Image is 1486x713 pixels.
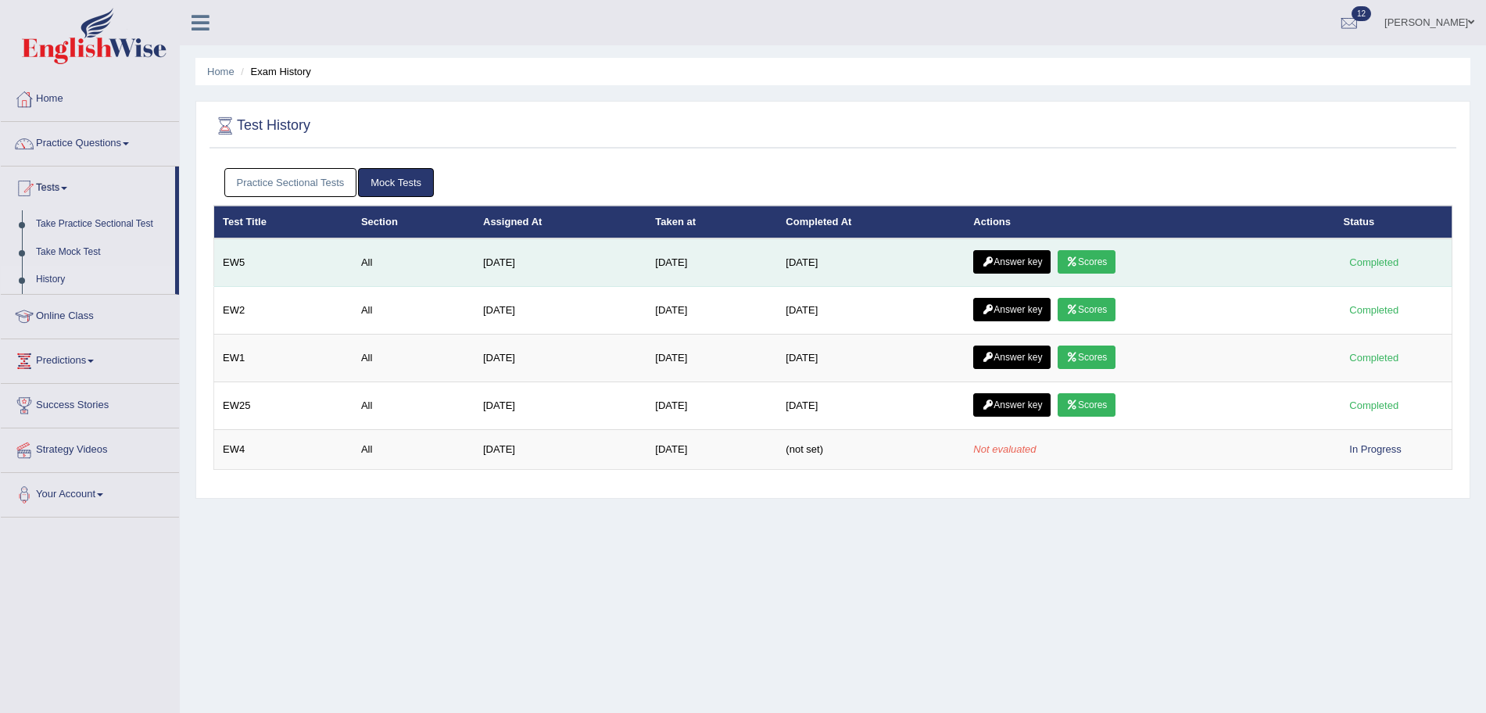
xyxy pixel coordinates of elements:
[474,382,646,430] td: [DATE]
[1058,346,1115,369] a: Scores
[1058,250,1115,274] a: Scores
[213,114,310,138] h2: Test History
[474,206,646,238] th: Assigned At
[474,335,646,382] td: [DATE]
[1352,6,1371,21] span: 12
[207,66,235,77] a: Home
[1,473,179,512] a: Your Account
[973,443,1036,455] em: Not evaluated
[646,238,777,287] td: [DATE]
[1344,254,1405,271] div: Completed
[214,238,353,287] td: EW5
[353,287,474,335] td: All
[474,287,646,335] td: [DATE]
[1344,441,1408,457] div: In Progress
[973,250,1051,274] a: Answer key
[214,382,353,430] td: EW25
[353,335,474,382] td: All
[1,122,179,161] a: Practice Questions
[353,430,474,470] td: All
[474,238,646,287] td: [DATE]
[353,382,474,430] td: All
[973,393,1051,417] a: Answer key
[474,430,646,470] td: [DATE]
[973,298,1051,321] a: Answer key
[353,206,474,238] th: Section
[965,206,1334,238] th: Actions
[29,266,175,294] a: History
[646,430,777,470] td: [DATE]
[777,335,965,382] td: [DATE]
[1,428,179,468] a: Strategy Videos
[1,339,179,378] a: Predictions
[777,206,965,238] th: Completed At
[1344,397,1405,414] div: Completed
[786,443,823,455] span: (not set)
[358,168,434,197] a: Mock Tests
[1344,302,1405,318] div: Completed
[237,64,311,79] li: Exam History
[777,287,965,335] td: [DATE]
[214,335,353,382] td: EW1
[1,295,179,334] a: Online Class
[224,168,357,197] a: Practice Sectional Tests
[1335,206,1452,238] th: Status
[353,238,474,287] td: All
[777,382,965,430] td: [DATE]
[29,238,175,267] a: Take Mock Test
[29,210,175,238] a: Take Practice Sectional Test
[214,430,353,470] td: EW4
[646,287,777,335] td: [DATE]
[1,167,175,206] a: Tests
[777,238,965,287] td: [DATE]
[1058,298,1115,321] a: Scores
[1058,393,1115,417] a: Scores
[1344,349,1405,366] div: Completed
[646,335,777,382] td: [DATE]
[1,384,179,423] a: Success Stories
[973,346,1051,369] a: Answer key
[646,206,777,238] th: Taken at
[214,206,353,238] th: Test Title
[214,287,353,335] td: EW2
[1,77,179,116] a: Home
[646,382,777,430] td: [DATE]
